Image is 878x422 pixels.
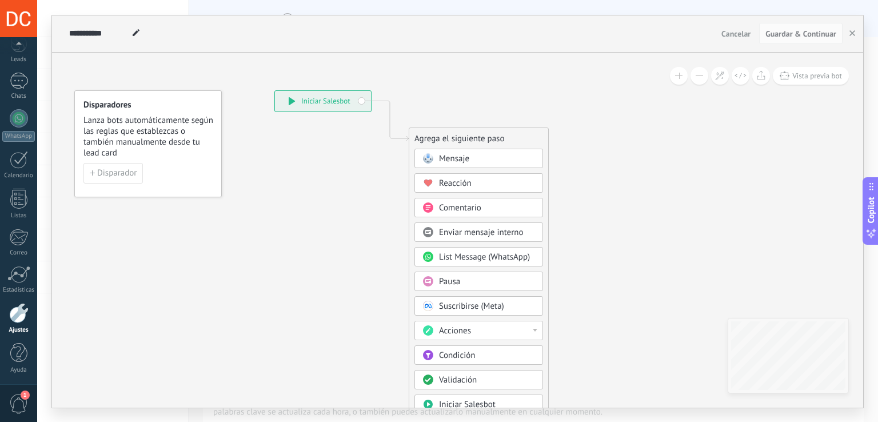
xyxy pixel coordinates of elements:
[439,153,469,164] span: Mensaje
[275,91,371,112] div: Iniciar Salesbot
[717,25,755,42] button: Cancelar
[83,99,214,110] h4: Disparadores
[765,30,836,38] span: Guardar & Continuar
[439,301,504,312] span: Suscribirse (Meta)
[439,375,477,385] span: Validación
[439,178,472,189] span: Reacción
[792,71,842,81] span: Vista previa bot
[759,23,843,45] button: Guardar & Continuar
[2,286,35,294] div: Estadísticas
[865,197,877,224] span: Copilot
[2,131,35,142] div: WhatsApp
[97,169,137,177] span: Disparador
[439,325,471,336] span: Acciones
[409,129,548,148] div: Agrega el siguiente paso
[2,367,35,374] div: Ayuda
[439,276,460,287] span: Pausa
[439,350,475,361] span: Condición
[83,163,143,184] button: Disparador
[721,29,751,39] span: Cancelar
[2,56,35,63] div: Leads
[2,93,35,100] div: Chats
[439,252,530,262] span: List Message (WhatsApp)
[773,67,849,85] button: Vista previa bot
[2,172,35,180] div: Calendario
[2,327,35,334] div: Ajustes
[439,227,524,238] span: Enviar mensaje interno
[2,212,35,220] div: Listas
[439,399,496,410] span: Iniciar Salesbot
[83,115,214,158] span: Lanza bots automáticamente según las reglas que establezcas o también manualmente desde tu lead card
[21,391,30,400] span: 1
[439,202,481,213] span: Comentario
[2,249,35,257] div: Correo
